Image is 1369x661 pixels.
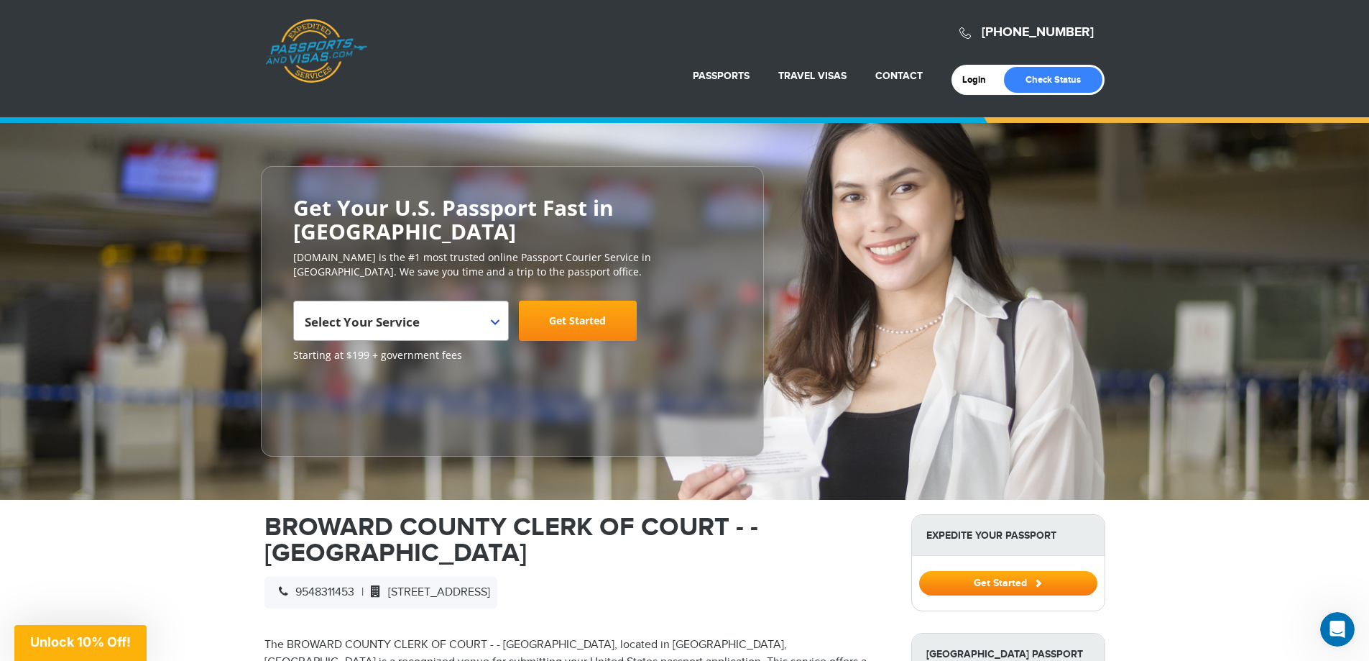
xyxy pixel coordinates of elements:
[293,250,732,279] p: [DOMAIN_NAME] is the #1 most trusted online Passport Courier Service in [GEOGRAPHIC_DATA]. We sav...
[982,24,1094,40] a: [PHONE_NUMBER]
[264,514,890,566] h1: BROWARD COUNTY CLERK OF COURT - - [GEOGRAPHIC_DATA]
[364,585,490,599] span: [STREET_ADDRESS]
[693,70,750,82] a: Passports
[919,571,1097,596] button: Get Started
[1004,67,1102,93] a: Check Status
[912,515,1105,556] strong: Expedite Your Passport
[305,306,494,347] span: Select Your Service
[272,585,354,599] span: 9548311453
[293,196,732,243] h2: Get Your U.S. Passport Fast in [GEOGRAPHIC_DATA]
[875,70,923,82] a: Contact
[264,577,497,608] div: |
[14,625,147,661] div: Unlock 10% Off!
[1320,612,1355,647] iframe: Intercom live chat
[293,301,509,341] span: Select Your Service
[919,577,1097,588] a: Get Started
[293,348,732,363] span: Starting at $199 + government fees
[962,74,996,86] a: Login
[305,314,420,330] span: Select Your Service
[293,370,401,442] iframe: Customer reviews powered by Trustpilot
[30,634,131,649] span: Unlock 10% Off!
[265,19,367,83] a: Passports & [DOMAIN_NAME]
[778,70,847,82] a: Travel Visas
[519,301,637,341] a: Get Started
